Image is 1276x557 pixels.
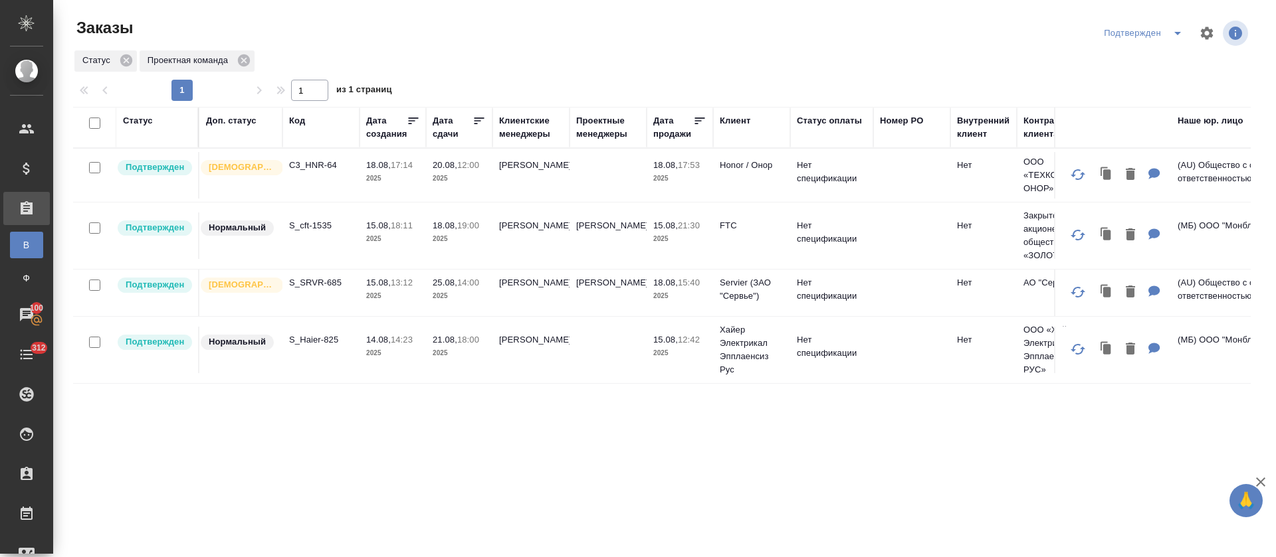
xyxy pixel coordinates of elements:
[10,265,43,291] a: Ф
[116,159,191,177] div: Выставляет КМ после уточнения всех необходимых деталей и получения согласия клиента на запуск. С ...
[366,220,391,230] p: 15.08,
[209,221,266,234] p: Нормальный
[720,114,750,127] div: Клиент
[391,278,413,287] p: 13:12
[1023,323,1087,376] p: ООО «Хайер Электрикал Эпплаенсис РУС»
[653,347,706,360] p: 2025
[366,232,419,246] p: 2025
[433,160,457,170] p: 20.08,
[366,289,419,303] p: 2025
[1191,17,1223,49] span: Настроить таблицу
[653,335,678,345] p: 15.08,
[24,341,54,355] span: 312
[653,160,678,170] p: 18.08,
[126,278,184,291] p: Подтвержден
[492,270,570,316] td: [PERSON_NAME]
[433,114,473,141] div: Дата сдачи
[366,347,419,360] p: 2025
[1023,276,1087,289] p: АО "Сервье"
[1023,155,1087,195] p: ООО «ТЕХКОМПАНИЯ ОНОР»
[289,219,353,232] p: S_cft-1535
[1062,333,1094,365] button: Обновить
[457,335,479,345] p: 18:00
[209,335,266,349] p: Нормальный
[678,278,700,287] p: 15:40
[797,114,862,127] div: Статус оплаты
[457,278,479,287] p: 14:00
[570,212,647,259] td: [PERSON_NAME]
[1229,484,1263,517] button: 🙏
[433,278,457,287] p: 25.08,
[1094,336,1119,363] button: Клонировать
[720,219,784,232] p: FTC
[126,221,184,234] p: Подтвержден
[457,220,479,230] p: 19:00
[957,159,1010,172] p: Нет
[720,323,784,376] p: Хайер Электрикал Эпплаенсиз Рус
[1119,336,1142,363] button: Удалить
[790,270,873,316] td: Нет спецификации
[433,289,486,303] p: 2025
[289,276,353,289] p: S_SRVR-685
[1119,161,1142,189] button: Удалить
[391,160,413,170] p: 17:14
[499,114,563,141] div: Клиентские менеджеры
[116,219,191,237] div: Выставляет КМ после уточнения всех необходимых деталей и получения согласия клиента на запуск. С ...
[1119,222,1142,249] button: Удалить
[22,301,52,315] span: 100
[678,335,700,345] p: 12:42
[492,212,570,259] td: [PERSON_NAME]
[433,220,457,230] p: 18.08,
[678,220,700,230] p: 21:30
[1094,161,1119,189] button: Клонировать
[1094,222,1119,249] button: Клонировать
[880,114,923,127] div: Номер PO
[957,333,1010,347] p: Нет
[1023,114,1087,141] div: Контрагент клиента
[366,172,419,185] p: 2025
[206,114,257,127] div: Доп. статус
[720,276,784,303] p: Servier (ЗАО "Сервье")
[17,272,37,285] span: Ф
[366,335,391,345] p: 14.08,
[126,335,184,349] p: Подтвержден
[199,276,276,294] div: Выставляется автоматически для первых 3 заказов нового контактного лица. Особое внимание
[1062,276,1094,308] button: Обновить
[366,114,407,141] div: Дата создания
[790,152,873,199] td: Нет спецификации
[492,152,570,199] td: [PERSON_NAME]
[116,276,191,294] div: Выставляет КМ после уточнения всех необходимых деталей и получения согласия клиента на запуск. С ...
[957,276,1010,289] p: Нет
[790,327,873,373] td: Нет спецификации
[957,114,1010,141] div: Внутренний клиент
[126,161,184,174] p: Подтвержден
[720,159,784,172] p: Honor / Онор
[1223,21,1251,46] span: Посмотреть информацию
[148,54,233,67] p: Проектная команда
[74,50,137,72] div: Статус
[3,338,50,371] a: 312
[570,270,647,316] td: [PERSON_NAME]
[1062,219,1094,251] button: Обновить
[653,278,678,287] p: 18.08,
[576,114,640,141] div: Проектные менеджеры
[790,212,873,259] td: Нет спецификации
[433,335,457,345] p: 21.08,
[653,220,678,230] p: 15.08,
[199,219,276,237] div: Статус по умолчанию для стандартных заказов
[289,333,353,347] p: S_Haier-825
[10,232,43,258] a: В
[17,238,37,252] span: В
[1119,279,1142,306] button: Удалить
[653,232,706,246] p: 2025
[3,298,50,331] a: 100
[289,114,305,127] div: Код
[336,82,392,101] span: из 1 страниц
[1023,209,1087,262] p: Закрытое акционерное общество «ЗОЛОТА...
[199,159,276,177] div: Выставляется автоматически для первых 3 заказов нового контактного лица. Особое внимание
[957,219,1010,232] p: Нет
[1101,23,1191,44] div: split button
[457,160,479,170] p: 12:00
[366,160,391,170] p: 18.08,
[1062,159,1094,191] button: Обновить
